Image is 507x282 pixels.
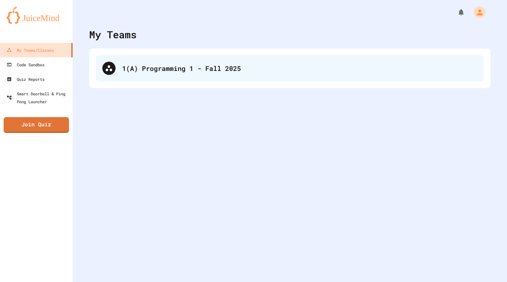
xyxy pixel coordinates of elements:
div: Quiz Reports [7,75,45,83]
div: My Teams/Classes [7,46,54,54]
div: My Teams [89,27,137,42]
div: Smart Doorbell & Ping Pong Launcher [7,90,70,106]
div: 1(A) Programming 1 - Fall 2025 [96,55,484,81]
img: logo-orange.svg [7,7,66,24]
div: My Account [467,5,487,20]
div: 1(A) Programming 1 - Fall 2025 [122,63,477,73]
div: My Notifications [445,7,467,18]
div: Code Sandbox [7,61,45,69]
a: Join Quiz [4,117,69,133]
